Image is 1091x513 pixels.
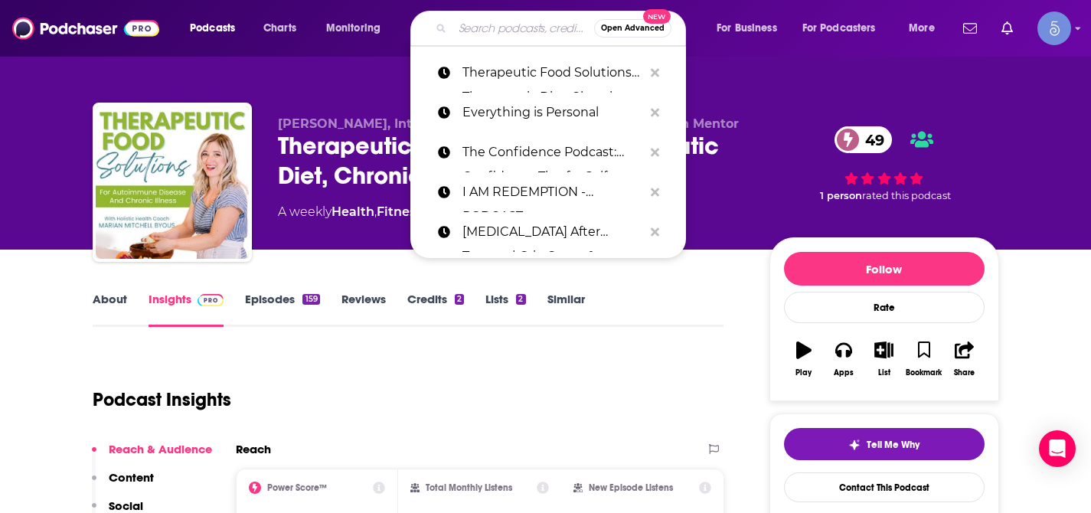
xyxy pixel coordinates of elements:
[377,204,422,219] a: Fitness
[179,16,255,41] button: open menu
[769,116,999,211] div: 49 1 personrated this podcast
[957,15,983,41] a: Show notifications dropdown
[904,332,944,387] button: Bookmark
[835,126,892,153] a: 49
[12,14,159,43] img: Podchaser - Follow, Share and Rate Podcasts
[96,106,249,259] img: Therapeutic Food Solutions-Therapeutic Diet, Chronic Illness, Autoimmune, Food Solutions, Go Pale...
[462,212,643,252] p: Personal Growth After Trauma | Grit, Grace, & Inspiration
[452,16,594,41] input: Search podcasts, credits, & more...
[601,25,665,32] span: Open Advanced
[862,190,951,201] span: rated this podcast
[995,15,1019,41] a: Show notifications dropdown
[516,294,525,305] div: 2
[834,368,854,377] div: Apps
[426,482,512,493] h2: Total Monthly Listens
[867,439,920,451] span: Tell Me Why
[864,332,903,387] button: List
[792,16,898,41] button: open menu
[109,498,143,513] p: Social
[93,292,127,327] a: About
[149,292,224,327] a: InsightsPodchaser Pro
[93,388,231,411] h1: Podcast Insights
[824,332,864,387] button: Apps
[315,16,400,41] button: open menu
[462,53,643,93] p: Therapeutic Food Solutions-Therapeutic Diet, Chronic Illness, Autoimmune, Food Solutions, Go Pale...
[455,294,464,305] div: 2
[341,292,386,327] a: Reviews
[784,292,985,323] div: Rate
[898,16,954,41] button: open menu
[92,442,212,470] button: Reach & Audience
[784,428,985,460] button: tell me why sparkleTell Me Why
[92,470,154,498] button: Content
[425,11,701,46] div: Search podcasts, credits, & more...
[594,19,671,38] button: Open AdvancedNew
[954,368,975,377] div: Share
[374,204,377,219] span: ,
[820,190,862,201] span: 1 person
[795,368,812,377] div: Play
[326,18,381,39] span: Monitoring
[253,16,305,41] a: Charts
[410,212,686,252] a: [MEDICAL_DATA] After Trauma | Grit, Grace, & Inspiration
[278,203,612,221] div: A weekly podcast
[236,442,271,456] h2: Reach
[589,482,673,493] h2: New Episode Listens
[190,18,235,39] span: Podcasts
[1037,11,1071,45] span: Logged in as Spiral5-G1
[643,9,671,24] span: New
[909,18,935,39] span: More
[850,126,892,153] span: 49
[462,172,643,212] p: I AM REDEMPTION - PODCAST
[302,294,319,305] div: 159
[802,18,876,39] span: For Podcasters
[198,294,224,306] img: Podchaser Pro
[109,442,212,456] p: Reach & Audience
[1037,11,1071,45] button: Show profile menu
[245,292,319,327] a: Episodes159
[906,368,942,377] div: Bookmark
[784,472,985,502] a: Contact This Podcast
[410,93,686,132] a: Everything is Personal
[407,292,464,327] a: Credits2
[332,204,374,219] a: Health
[1039,430,1076,467] div: Open Intercom Messenger
[462,93,643,132] p: Everything is Personal
[267,482,327,493] h2: Power Score™
[485,292,525,327] a: Lists2
[944,332,984,387] button: Share
[1037,11,1071,45] img: User Profile
[462,132,643,172] p: The Confidence Podcast: Confidence Tips for Self-Esteem, Self-Worth, Self-Love, Self-Confidence a...
[410,172,686,212] a: I AM REDEMPTION - PODCAST
[848,439,861,451] img: tell me why sparkle
[410,132,686,172] a: The Confidence Podcast: Confidence Tips for Self-Esteem, Self-Worth, Self-Love, Self-Confidence a...
[784,252,985,286] button: Follow
[109,470,154,485] p: Content
[547,292,585,327] a: Similar
[410,53,686,93] a: Therapeutic Food Solutions-Therapeutic Diet, Chronic Illness, [MEDICAL_DATA], Food Solutions, Go ...
[878,368,890,377] div: List
[717,18,777,39] span: For Business
[263,18,296,39] span: Charts
[784,332,824,387] button: Play
[278,116,739,131] span: [PERSON_NAME], Integrative Nutrition Health Coach, Meal Plan Mentor
[706,16,796,41] button: open menu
